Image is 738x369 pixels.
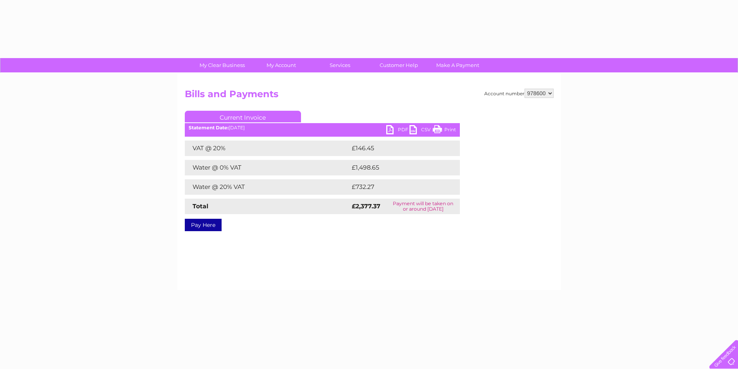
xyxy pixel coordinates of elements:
[426,58,490,72] a: Make A Payment
[350,141,446,156] td: £146.45
[185,160,350,175] td: Water @ 0% VAT
[352,203,380,210] strong: £2,377.37
[409,125,433,136] a: CSV
[433,125,456,136] a: Print
[367,58,431,72] a: Customer Help
[386,125,409,136] a: PDF
[350,160,448,175] td: £1,498.65
[185,141,350,156] td: VAT @ 20%
[249,58,313,72] a: My Account
[185,89,554,103] h2: Bills and Payments
[308,58,372,72] a: Services
[185,219,222,231] a: Pay Here
[350,179,446,195] td: £732.27
[189,125,229,130] b: Statement Date:
[185,111,301,122] a: Current Invoice
[387,199,460,214] td: Payment will be taken on or around [DATE]
[190,58,254,72] a: My Clear Business
[185,179,350,195] td: Water @ 20% VAT
[185,125,460,130] div: [DATE]
[484,89,554,98] div: Account number
[193,203,208,210] strong: Total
